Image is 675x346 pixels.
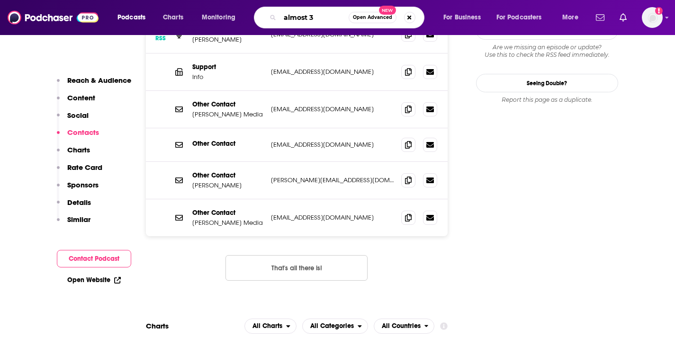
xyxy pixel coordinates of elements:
button: open menu [437,10,493,25]
p: Contacts [67,128,99,137]
p: Info [192,73,263,81]
button: Similar [57,215,90,232]
input: Search podcasts, credits, & more... [280,10,349,25]
p: [EMAIL_ADDRESS][DOMAIN_NAME] [271,213,394,222]
span: New [379,6,396,15]
a: Open Website [67,276,121,284]
span: Monitoring [202,11,235,24]
p: Sponsors [67,180,99,189]
p: Social [67,111,89,120]
p: [PERSON_NAME] Media [192,110,263,118]
button: open menu [490,10,556,25]
p: Details [67,198,91,207]
span: All Charts [252,323,282,329]
span: All Countries [382,323,421,329]
p: Other Contact [192,171,263,179]
span: Charts [163,11,183,24]
p: Rate Card [67,163,102,172]
img: Podchaser - Follow, Share and Rate Podcasts [8,9,99,27]
p: Similar [67,215,90,224]
a: Charts [157,10,189,25]
h3: RSS [155,35,166,42]
span: For Business [443,11,481,24]
button: Social [57,111,89,128]
div: Report this page as a duplicate. [476,96,618,104]
p: [PERSON_NAME] [192,35,263,44]
span: Podcasts [117,11,145,24]
p: Other Contact [192,100,263,108]
p: Other Contact [192,140,263,148]
button: Nothing here. [225,255,368,281]
div: Are we missing an episode or update? Use this to check the RSS feed immediately. [476,44,618,59]
button: open menu [374,319,435,334]
p: Reach & Audience [67,76,131,85]
button: Contacts [57,128,99,145]
button: Charts [57,145,90,163]
img: User Profile [642,7,663,28]
a: Seeing Double? [476,74,618,92]
button: Content [57,93,95,111]
p: [PERSON_NAME] [192,181,263,189]
button: Details [57,198,91,215]
h2: Countries [374,319,435,334]
div: Search podcasts, credits, & more... [263,7,433,28]
button: Reach & Audience [57,76,131,93]
p: [PERSON_NAME] Media [192,219,263,227]
button: Sponsors [57,180,99,198]
span: All Categories [310,323,354,329]
p: Charts [67,145,90,154]
span: More [562,11,578,24]
p: Support [192,63,263,71]
button: open menu [556,10,590,25]
button: Contact Podcast [57,250,131,267]
button: Show profile menu [642,7,663,28]
button: Rate Card [57,163,102,180]
p: [EMAIL_ADDRESS][DOMAIN_NAME] [271,141,394,149]
p: Content [67,93,95,102]
button: open menu [302,319,368,334]
button: open menu [244,319,297,334]
p: [EMAIL_ADDRESS][DOMAIN_NAME] [271,105,394,113]
h2: Categories [302,319,368,334]
button: open menu [195,10,248,25]
p: [PERSON_NAME][EMAIL_ADDRESS][DOMAIN_NAME] [271,176,394,184]
h2: Platforms [244,319,297,334]
p: [EMAIL_ADDRESS][DOMAIN_NAME] [271,68,394,76]
a: Show notifications dropdown [616,9,630,26]
a: Show notifications dropdown [592,9,608,26]
span: Open Advanced [353,15,392,20]
svg: Add a profile image [655,7,663,15]
h2: Charts [146,321,169,330]
span: Logged in as gabrielle.gantz [642,7,663,28]
p: Other Contact [192,209,263,217]
button: Open AdvancedNew [349,12,396,23]
span: For Podcasters [496,11,542,24]
button: open menu [111,10,158,25]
